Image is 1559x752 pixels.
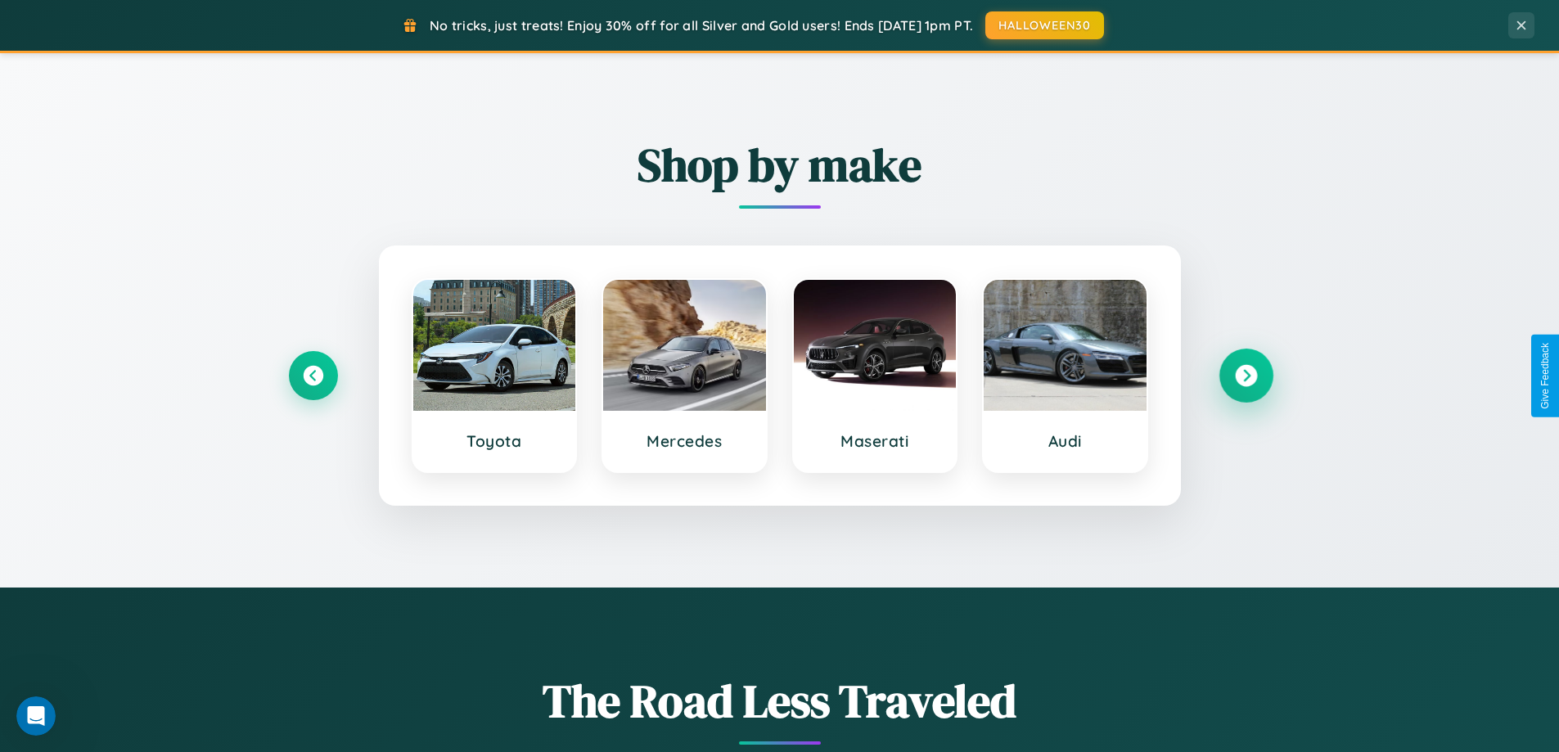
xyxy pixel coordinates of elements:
span: No tricks, just treats! Enjoy 30% off for all Silver and Gold users! Ends [DATE] 1pm PT. [430,17,973,34]
h2: Shop by make [289,133,1271,196]
h3: Toyota [430,431,560,451]
h3: Maserati [810,431,940,451]
h3: Audi [1000,431,1130,451]
h3: Mercedes [620,431,750,451]
div: Give Feedback [1539,343,1551,409]
iframe: Intercom live chat [16,696,56,736]
button: HALLOWEEN30 [985,11,1104,39]
h1: The Road Less Traveled [289,669,1271,732]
